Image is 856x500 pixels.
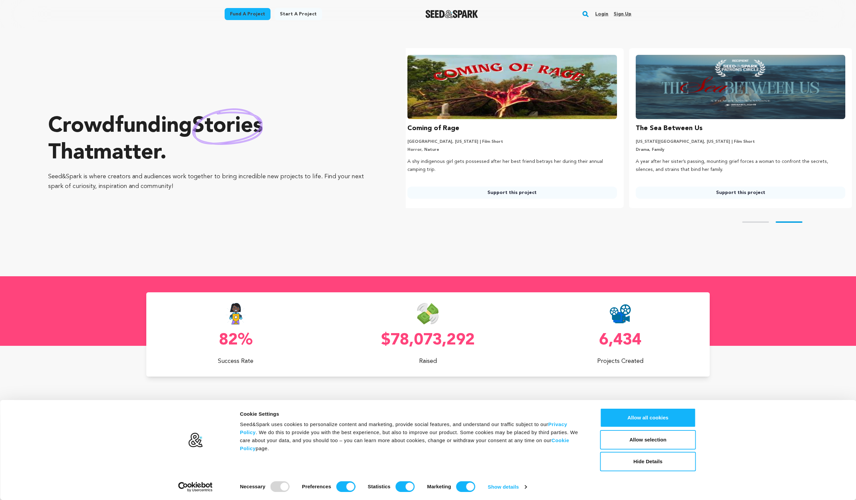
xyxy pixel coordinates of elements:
[240,484,265,489] strong: Necessary
[407,158,617,174] p: A shy indigenous girl gets possessed after her best friend betrays her during their annual campin...
[600,430,696,449] button: Allow selection
[93,142,160,164] span: matter
[636,158,845,174] p: A year after her sister’s passing, mounting grief forces a woman to confront the secrets, silence...
[192,108,263,145] img: hand sketched image
[636,187,845,199] a: Support this project
[275,8,322,20] a: Start a project
[488,482,527,492] a: Show details
[610,303,631,324] img: Seed&Spark Projects Created Icon
[146,332,325,348] p: 82%
[368,484,391,489] strong: Statistics
[302,484,331,489] strong: Preferences
[48,113,379,167] p: Crowdfunding that .
[188,432,203,448] img: logo
[225,8,270,20] a: Fund a project
[531,332,710,348] p: 6,434
[425,10,478,18] img: Seed&Spark Logo Dark Mode
[417,303,439,324] img: Seed&Spark Money Raised Icon
[407,55,617,119] img: Coming of Rage image
[407,139,617,144] p: [GEOGRAPHIC_DATA], [US_STATE] | Film Short
[338,357,517,366] p: Raised
[338,332,517,348] p: $78,073,292
[531,357,710,366] p: Projects Created
[614,9,631,19] a: Sign up
[600,408,696,427] button: Allow all cookies
[146,357,325,366] p: Success Rate
[595,9,608,19] a: Login
[240,420,585,453] div: Seed&Spark uses cookies to personalize content and marketing, provide social features, and unders...
[407,187,617,199] a: Support this project
[427,484,451,489] strong: Marketing
[636,55,845,119] img: The Sea Between Us image
[425,10,478,18] a: Seed&Spark Homepage
[407,147,617,153] p: Horror, Nature
[225,303,246,324] img: Seed&Spark Success Rate Icon
[166,482,225,492] a: Usercentrics Cookiebot - opens in a new window
[636,123,703,134] h3: The Sea Between Us
[636,147,845,153] p: Drama, Family
[407,123,459,134] h3: Coming of Rage
[600,452,696,471] button: Hide Details
[240,410,585,418] div: Cookie Settings
[636,139,845,144] p: [US_STATE][GEOGRAPHIC_DATA], [US_STATE] | Film Short
[48,172,379,191] p: Seed&Spark is where creators and audiences work together to bring incredible new projects to life...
